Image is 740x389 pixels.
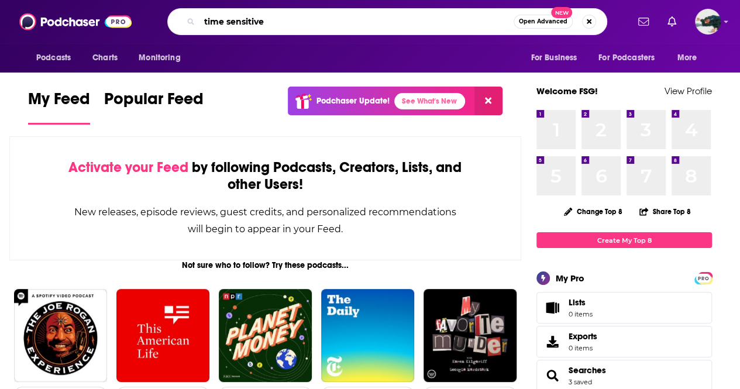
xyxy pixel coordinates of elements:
a: Charts [85,47,125,69]
button: open menu [591,47,672,69]
a: Welcome FSG! [536,85,598,97]
span: PRO [696,274,710,283]
a: Popular Feed [104,89,204,125]
span: Logged in as fsg.publicity [695,9,721,35]
button: open menu [669,47,712,69]
button: Show profile menu [695,9,721,35]
div: Search podcasts, credits, & more... [167,8,607,35]
a: Lists [536,292,712,323]
img: The Daily [321,289,414,382]
a: Show notifications dropdown [634,12,653,32]
span: 0 items [569,310,593,318]
img: My Favorite Murder with Karen Kilgariff and Georgia Hardstark [424,289,517,382]
span: Monitoring [139,50,180,66]
input: Search podcasts, credits, & more... [199,12,514,31]
span: Activate your Feed [68,159,188,176]
img: This American Life [116,289,209,382]
span: Lists [541,300,564,316]
div: by following Podcasts, Creators, Lists, and other Users! [68,159,462,193]
button: open menu [130,47,195,69]
span: 0 items [569,344,597,352]
img: The Joe Rogan Experience [14,289,107,382]
span: New [551,7,572,18]
div: New releases, episode reviews, guest credits, and personalized recommendations will begin to appe... [68,204,462,237]
div: My Pro [556,273,584,284]
a: Exports [536,326,712,357]
span: Exports [569,331,597,342]
a: Create My Top 8 [536,232,712,248]
button: open menu [28,47,86,69]
button: open menu [522,47,591,69]
div: Not sure who to follow? Try these podcasts... [9,260,521,270]
a: See What's New [394,93,465,109]
span: Exports [541,333,564,350]
span: Podcasts [36,50,71,66]
span: More [677,50,697,66]
span: Open Advanced [519,19,567,25]
span: Lists [569,297,586,308]
a: PRO [696,273,710,282]
span: For Business [531,50,577,66]
p: Podchaser Update! [316,96,390,106]
button: Open AdvancedNew [514,15,573,29]
span: My Feed [28,89,90,116]
span: Lists [569,297,593,308]
a: Show notifications dropdown [663,12,681,32]
span: Popular Feed [104,89,204,116]
a: Searches [541,367,564,384]
img: Podchaser - Follow, Share and Rate Podcasts [19,11,132,33]
span: Charts [92,50,118,66]
a: 3 saved [569,378,592,386]
span: For Podcasters [598,50,655,66]
a: Searches [569,365,606,376]
img: User Profile [695,9,721,35]
button: Share Top 8 [639,200,691,223]
a: My Feed [28,89,90,125]
button: Change Top 8 [557,204,629,219]
a: View Profile [665,85,712,97]
img: Planet Money [219,289,312,382]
